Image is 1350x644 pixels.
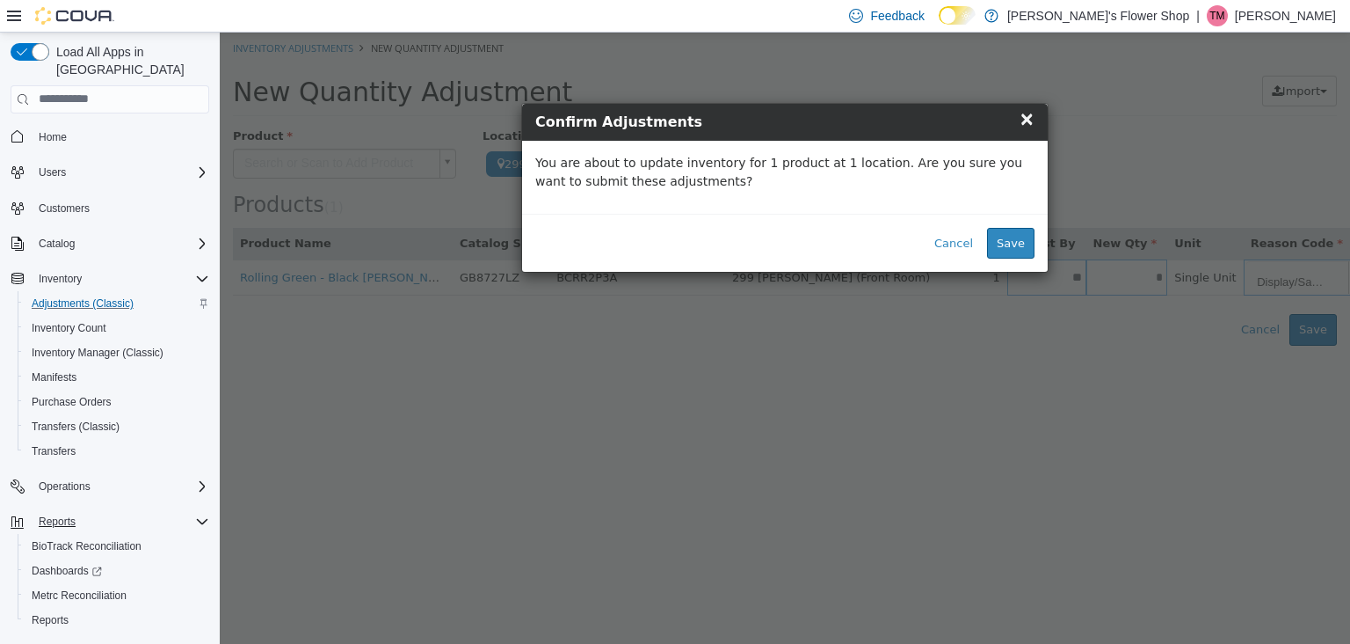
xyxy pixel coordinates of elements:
[18,340,216,365] button: Inventory Manager (Classic)
[32,296,134,311] span: Adjustments (Classic)
[39,130,67,144] span: Home
[1007,5,1189,26] p: [PERSON_NAME]'s Flower Shop
[25,318,113,339] a: Inventory Count
[316,121,815,158] p: You are about to update inventory for 1 product at 1 location. Are you sure you want to submit th...
[35,7,114,25] img: Cova
[39,165,66,179] span: Users
[32,476,98,497] button: Operations
[39,201,90,216] span: Customers
[4,509,216,534] button: Reports
[316,79,815,100] h4: Confirm Adjustments
[25,392,209,413] span: Purchase Orders
[32,162,209,183] span: Users
[799,76,815,97] span: ×
[25,610,76,631] a: Reports
[25,318,209,339] span: Inventory Count
[32,370,76,384] span: Manifests
[39,237,75,251] span: Catalog
[32,321,106,335] span: Inventory Count
[4,267,216,291] button: Inventory
[39,515,76,529] span: Reports
[32,539,142,553] span: BioTrack Reconciliation
[32,511,209,532] span: Reports
[32,444,76,458] span: Transfers
[25,293,209,314] span: Adjustments (Classic)
[25,560,209,582] span: Dashboards
[25,392,119,413] a: Purchase Orders
[25,610,209,631] span: Reports
[4,231,216,256] button: Catalog
[32,162,73,183] button: Users
[25,560,109,582] a: Dashboards
[25,441,83,462] a: Transfers
[32,233,82,254] button: Catalog
[32,420,120,434] span: Transfers (Classic)
[25,342,171,363] a: Inventory Manager (Classic)
[1196,5,1200,26] p: |
[32,511,83,532] button: Reports
[25,441,209,462] span: Transfers
[32,564,102,578] span: Dashboards
[25,585,209,606] span: Metrc Reconciliation
[767,195,815,227] button: Save
[32,395,112,409] span: Purchase Orders
[49,43,209,78] span: Load All Apps in [GEOGRAPHIC_DATA]
[25,342,209,363] span: Inventory Manager (Classic)
[32,233,209,254] span: Catalog
[39,272,82,286] span: Inventory
[32,126,209,148] span: Home
[25,367,83,388] a: Manifests
[705,195,763,227] button: Cancel
[18,583,216,608] button: Metrc Reconciliation
[870,7,924,25] span: Feedback
[18,414,216,439] button: Transfers (Classic)
[32,198,97,219] a: Customers
[1207,5,1228,26] div: Thomas Morse
[1209,5,1224,26] span: TM
[18,608,216,633] button: Reports
[4,474,216,499] button: Operations
[4,124,216,150] button: Home
[25,536,209,557] span: BioTrack Reconciliation
[1235,5,1336,26] p: [PERSON_NAME]
[32,613,69,627] span: Reports
[32,127,74,148] a: Home
[32,589,127,603] span: Metrc Reconciliation
[25,416,127,437] a: Transfers (Classic)
[25,585,134,606] a: Metrc Reconciliation
[18,534,216,559] button: BioTrack Reconciliation
[32,268,209,289] span: Inventory
[4,160,216,185] button: Users
[18,316,216,340] button: Inventory Count
[18,439,216,464] button: Transfers
[32,346,163,360] span: Inventory Manager (Classic)
[18,291,216,316] button: Adjustments (Classic)
[39,479,91,494] span: Operations
[25,293,141,314] a: Adjustments (Classic)
[32,197,209,219] span: Customers
[32,476,209,497] span: Operations
[25,536,149,557] a: BioTrack Reconciliation
[18,390,216,414] button: Purchase Orders
[18,365,216,390] button: Manifests
[18,559,216,583] a: Dashboards
[25,416,209,437] span: Transfers (Classic)
[4,195,216,221] button: Customers
[25,367,209,388] span: Manifests
[32,268,89,289] button: Inventory
[939,6,976,25] input: Dark Mode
